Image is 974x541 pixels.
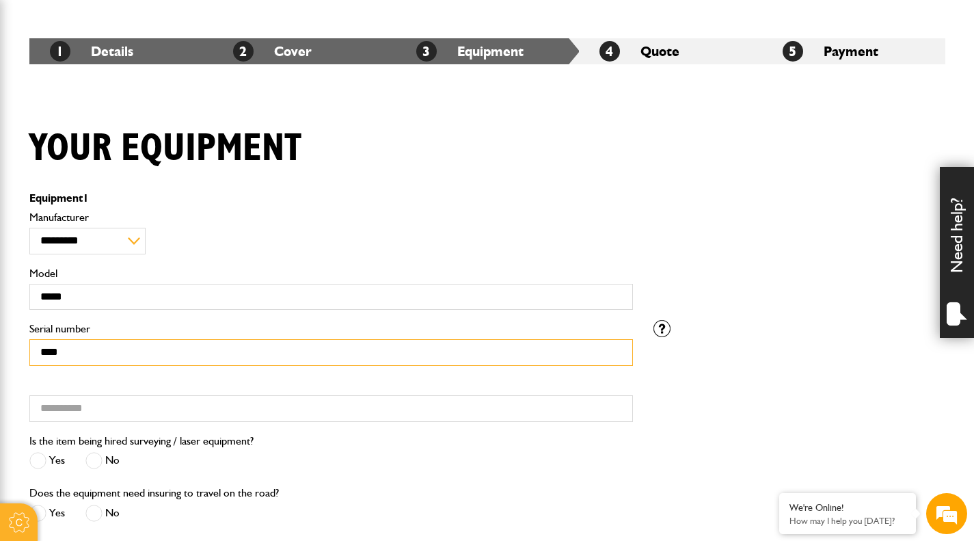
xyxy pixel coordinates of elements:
span: 1 [83,192,89,204]
label: Model [29,268,633,279]
p: How may I help you today? [789,516,906,526]
textarea: Type your message and hit 'Enter' [18,248,249,410]
label: Yes [29,505,65,522]
a: 2Cover [233,43,312,60]
a: 1Details [50,43,133,60]
label: Does the equipment need insuring to travel on the road? [29,488,279,499]
span: 4 [599,41,620,62]
div: Chat with us now [71,77,230,94]
span: 1 [50,41,70,62]
span: 5 [783,41,803,62]
span: 3 [416,41,437,62]
div: We're Online! [789,502,906,514]
input: Enter your email address [18,167,249,197]
label: No [85,505,120,522]
input: Enter your last name [18,127,249,157]
label: Serial number [29,324,633,334]
label: Yes [29,452,65,469]
div: Minimize live chat window [224,7,257,40]
img: d_20077148190_company_1631870298795_20077148190 [23,76,57,95]
span: 2 [233,41,254,62]
div: Need help? [940,167,974,338]
em: Start Chat [186,421,248,440]
input: Enter your phone number [18,207,249,237]
label: Is the item being hired surveying / laser equipment? [29,436,254,447]
label: No [85,452,120,469]
p: Equipment [29,193,633,204]
li: Payment [762,38,945,64]
h1: Your equipment [29,126,301,172]
li: Quote [579,38,762,64]
label: Manufacturer [29,212,633,223]
li: Equipment [396,38,579,64]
